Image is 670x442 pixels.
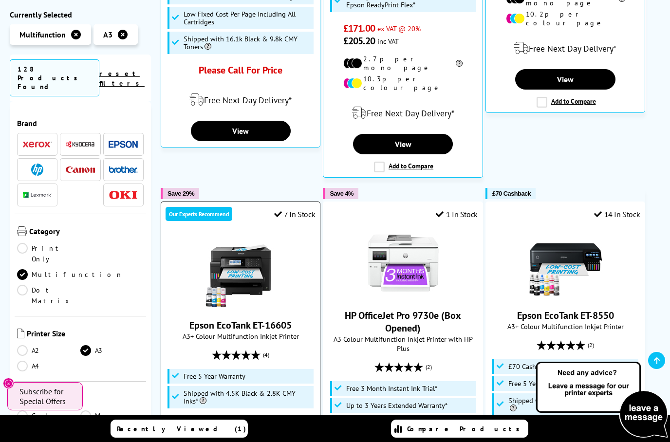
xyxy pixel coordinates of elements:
[346,402,447,409] span: Up to 3 Years Extended Warranty*
[515,69,615,90] a: View
[66,141,95,148] img: Kyocera
[588,336,594,354] span: (2)
[377,24,421,33] span: ex VAT @ 20%
[353,134,453,154] a: View
[10,59,99,96] span: 128 Products Found
[330,190,353,197] span: Save 4%
[166,331,315,341] span: A3+ Colour Multifunction Inkjet Printer
[17,269,123,280] a: Multifunction
[117,424,246,433] span: Recently Viewed (1)
[491,35,640,62] div: modal_delivery
[23,138,52,150] a: Xerox
[19,387,73,406] span: Subscribe for Special Offers
[167,190,194,197] span: Save 29%
[23,189,52,201] a: Lexmark
[166,86,315,113] div: modal_delivery
[17,118,144,128] span: Brand
[166,207,232,221] div: Our Experts Recommend
[23,192,52,198] img: Lexmark
[529,226,602,299] img: Epson EcoTank ET-8550
[109,141,138,148] img: Epson
[19,30,66,39] span: Multifunction
[10,10,151,19] div: Currently Selected
[367,292,440,301] a: HP OfficeJet Pro 9730e (Box Opened)
[109,191,138,199] img: OKI
[274,209,316,219] div: 7 In Stock
[109,189,138,201] a: OKI
[191,121,291,141] a: View
[323,188,358,199] button: Save 4%
[508,363,550,370] span: £70 Cashback
[184,10,311,26] span: Low Fixed Cost Per Page Including All Cartridges
[3,378,14,389] button: Close
[594,209,640,219] div: 14 In Stock
[109,138,138,150] a: Epson
[492,190,531,197] span: £70 Cashback
[31,164,43,176] img: HP
[99,69,145,88] a: reset filters
[17,345,80,356] a: A2
[343,74,463,92] li: 10.3p per colour page
[17,361,80,371] a: A4
[374,162,433,172] label: Add to Compare
[29,226,144,238] span: Category
[103,30,112,39] span: A3
[161,188,199,199] button: Save 29%
[328,334,477,353] span: A3 Colour Multifunction Inkjet Printer with HP Plus
[111,420,248,438] a: Recently Viewed (1)
[367,226,440,299] img: HP OfficeJet Pro 9730e (Box Opened)
[343,35,375,47] span: £205.20
[80,345,144,356] a: A3
[426,358,432,376] span: (2)
[391,420,528,438] a: Compare Products
[66,166,95,173] img: Canon
[66,138,95,150] a: Kyocera
[204,301,277,311] a: Epson EcoTank ET-16605
[407,424,525,433] span: Compare Products
[485,188,536,199] button: £70 Cashback
[23,141,52,148] img: Xerox
[17,243,80,264] a: Print Only
[17,226,27,236] img: Category
[80,410,144,421] a: Mono
[17,329,24,338] img: Printer Size
[66,164,95,176] a: Canon
[436,209,478,219] div: 1 In Stock
[23,164,52,176] a: HP
[345,309,461,334] a: HP OfficeJet Pro 9730e (Box Opened)
[343,22,375,35] span: £171.00
[506,10,625,27] li: 10.2p per colour page
[508,397,636,412] span: Shipped with 5.5k Black & 4.9k CMY Inks
[534,360,670,440] img: Open Live Chat window
[109,166,138,173] img: Brother
[184,372,245,380] span: Free 5 Year Warranty
[184,35,311,51] span: Shipped with 16.1k Black & 9.8k CMY Toners
[343,55,463,72] li: 2.7p per mono page
[189,319,292,331] a: Epson EcoTank ET-16605
[328,99,477,127] div: modal_delivery
[204,236,277,309] img: Epson EcoTank ET-16605
[377,37,399,46] span: inc VAT
[109,164,138,176] a: Brother
[27,329,144,340] span: Printer Size
[537,97,596,108] label: Add to Compare
[508,380,570,387] span: Free 5 Year Warranty
[27,394,144,405] span: Colour or Mono
[491,322,640,331] span: A3+ Colour Multifunction Inkjet Printer
[346,385,437,392] span: Free 3 Month Instant Ink Trial*
[184,389,311,405] span: Shipped with 4.5K Black & 2.8K CMY Inks*
[17,285,80,306] a: Dot Matrix
[17,410,80,421] a: Colour
[181,64,300,81] div: Please Call For Price
[263,346,269,364] span: (4)
[517,309,614,322] a: Epson EcoTank ET-8550
[529,292,602,301] a: Epson EcoTank ET-8550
